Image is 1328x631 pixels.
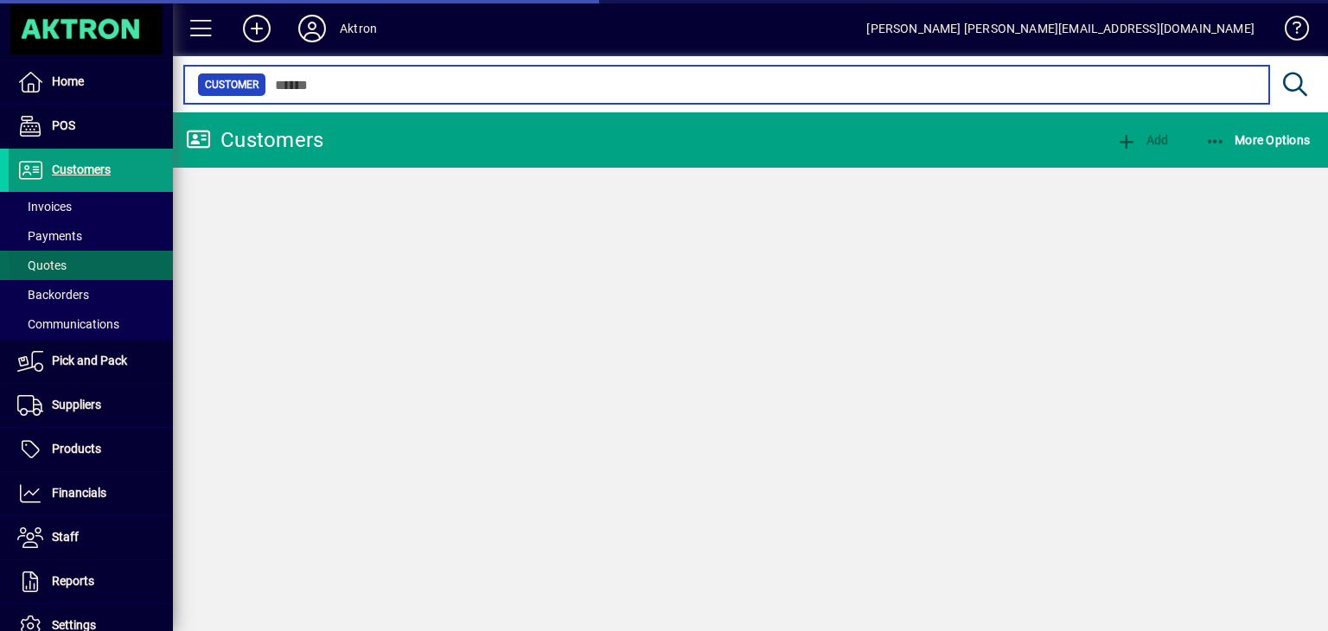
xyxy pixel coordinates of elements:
[52,574,94,588] span: Reports
[52,118,75,132] span: POS
[9,221,173,251] a: Payments
[52,398,101,411] span: Suppliers
[9,309,173,339] a: Communications
[17,288,89,302] span: Backorders
[284,13,340,44] button: Profile
[1205,133,1311,147] span: More Options
[205,76,259,93] span: Customer
[9,105,173,148] a: POS
[340,15,377,42] div: Aktron
[229,13,284,44] button: Add
[866,15,1255,42] div: [PERSON_NAME] [PERSON_NAME][EMAIL_ADDRESS][DOMAIN_NAME]
[1116,133,1168,147] span: Add
[52,354,127,367] span: Pick and Pack
[9,340,173,383] a: Pick and Pack
[1272,3,1306,60] a: Knowledge Base
[52,442,101,456] span: Products
[17,229,82,243] span: Payments
[9,472,173,515] a: Financials
[9,516,173,559] a: Staff
[17,200,72,214] span: Invoices
[9,61,173,104] a: Home
[9,428,173,471] a: Products
[9,280,173,309] a: Backorders
[1201,124,1315,156] button: More Options
[52,530,79,544] span: Staff
[9,251,173,280] a: Quotes
[52,163,111,176] span: Customers
[9,192,173,221] a: Invoices
[186,126,323,154] div: Customers
[9,384,173,427] a: Suppliers
[1112,124,1172,156] button: Add
[52,486,106,500] span: Financials
[52,74,84,88] span: Home
[17,258,67,272] span: Quotes
[17,317,119,331] span: Communications
[9,560,173,603] a: Reports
